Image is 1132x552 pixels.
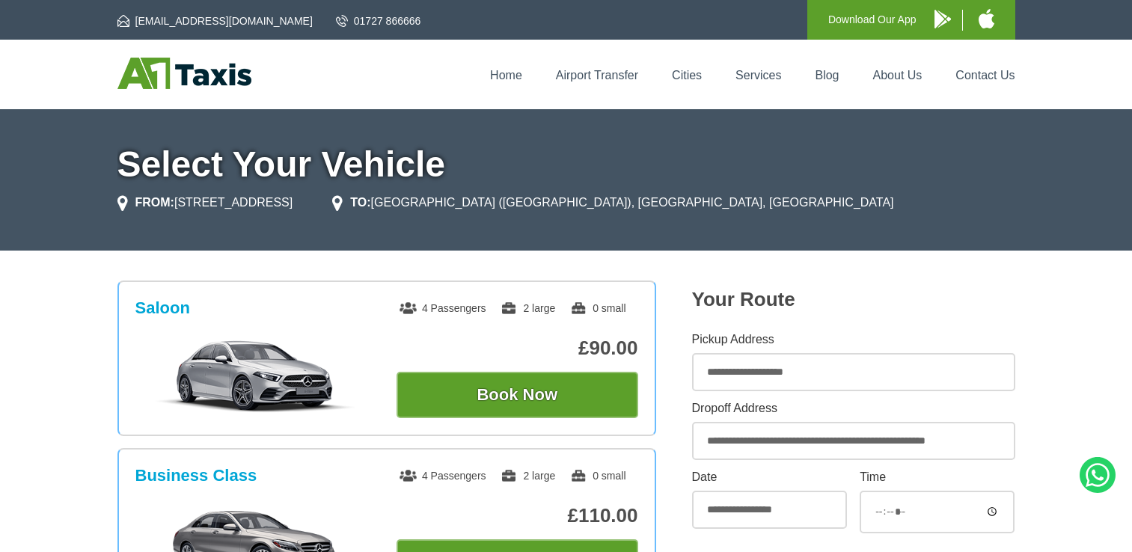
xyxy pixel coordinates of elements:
[501,302,555,314] span: 2 large
[332,194,893,212] li: [GEOGRAPHIC_DATA] ([GEOGRAPHIC_DATA]), [GEOGRAPHIC_DATA], [GEOGRAPHIC_DATA]
[490,69,522,82] a: Home
[397,504,638,527] p: £110.00
[556,69,638,82] a: Airport Transfer
[117,194,293,212] li: [STREET_ADDRESS]
[570,470,625,482] span: 0 small
[400,470,486,482] span: 4 Passengers
[979,9,994,28] img: A1 Taxis iPhone App
[692,288,1015,311] h2: Your Route
[135,466,257,485] h3: Business Class
[117,147,1015,183] h1: Select Your Vehicle
[735,69,781,82] a: Services
[828,10,917,29] p: Download Our App
[570,302,625,314] span: 0 small
[873,69,923,82] a: About Us
[934,10,951,28] img: A1 Taxis Android App
[692,471,847,483] label: Date
[135,196,174,209] strong: FROM:
[815,69,839,82] a: Blog
[135,298,190,318] h3: Saloon
[955,69,1015,82] a: Contact Us
[397,337,638,360] p: £90.00
[692,402,1015,414] label: Dropoff Address
[672,69,702,82] a: Cities
[397,372,638,418] button: Book Now
[350,196,370,209] strong: TO:
[400,302,486,314] span: 4 Passengers
[117,13,313,28] a: [EMAIL_ADDRESS][DOMAIN_NAME]
[117,58,251,89] img: A1 Taxis St Albans LTD
[692,334,1015,346] label: Pickup Address
[336,13,421,28] a: 01727 866666
[143,339,368,414] img: Saloon
[501,470,555,482] span: 2 large
[860,471,1015,483] label: Time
